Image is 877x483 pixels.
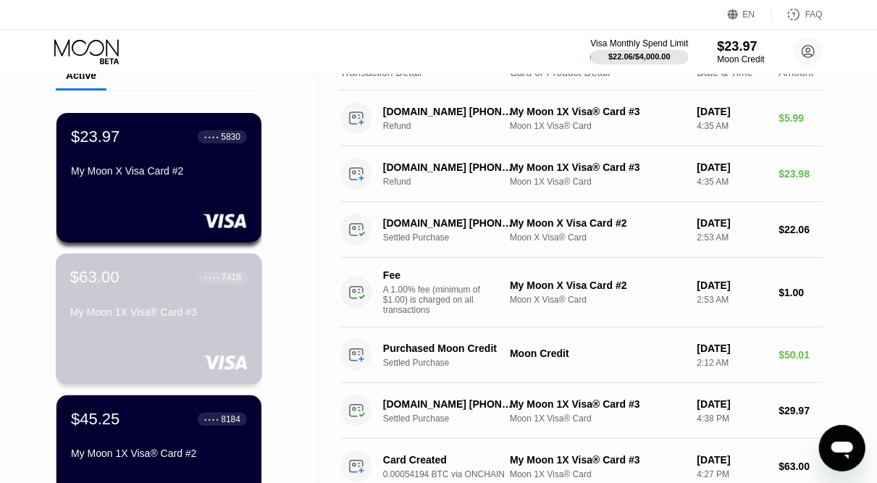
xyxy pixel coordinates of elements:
[805,9,823,20] div: FAQ
[510,161,685,173] div: My Moon 1X Visa® Card #3
[383,121,525,131] div: Refund
[222,272,241,282] div: 7418
[383,358,525,368] div: Settled Purchase
[779,349,823,361] div: $50.01
[697,121,767,131] div: 4:35 AM
[340,202,823,258] div: [DOMAIN_NAME] [PHONE_NUMBER] USSettled PurchaseMy Moon X Visa Card #2Moon X Visa® Card[DATE]2:53 ...
[510,121,685,131] div: Moon 1X Visa® Card
[204,135,219,139] div: ● ● ● ●
[383,106,516,117] div: [DOMAIN_NAME] [PHONE_NUMBER] US
[510,217,685,229] div: My Moon X Visa Card #2
[204,417,219,421] div: ● ● ● ●
[697,469,767,479] div: 4:27 PM
[718,54,765,64] div: Moon Credit
[779,461,823,472] div: $63.00
[66,70,96,81] div: Active
[383,232,525,243] div: Settled Purchase
[383,285,492,315] div: A 1.00% fee (minimum of $1.00) is charged on all transactions
[697,232,767,243] div: 2:53 AM
[697,217,767,229] div: [DATE]
[221,414,240,424] div: 8184
[383,469,525,479] div: 0.00054194 BTC via ONCHAIN
[510,106,685,117] div: My Moon 1X Visa® Card #3
[383,177,525,187] div: Refund
[779,168,823,180] div: $23.98
[819,425,865,471] iframe: Button to launch messaging window
[340,327,823,383] div: Purchased Moon CreditSettled PurchaseMoon Credit[DATE]2:12 AM$50.01
[71,410,119,429] div: $45.25
[340,383,823,439] div: [DOMAIN_NAME] [PHONE_NUMBER] USSettled PurchaseMy Moon 1X Visa® Card #3Moon 1X Visa® Card[DATE]4:...
[221,132,240,142] div: 5830
[510,232,685,243] div: Moon X Visa® Card
[383,217,516,229] div: [DOMAIN_NAME] [PHONE_NUMBER] US
[70,306,248,318] div: My Moon 1X Visa® Card #3
[340,146,823,202] div: [DOMAIN_NAME] [PHONE_NUMBER] USRefundMy Moon 1X Visa® Card #3Moon 1X Visa® Card[DATE]4:35 AM$23.98
[510,454,685,466] div: My Moon 1X Visa® Card #3
[697,398,767,410] div: [DATE]
[71,127,119,146] div: $23.97
[743,9,755,20] div: EN
[697,177,767,187] div: 4:35 AM
[56,254,261,384] div: $63.00● ● ● ●7418My Moon 1X Visa® Card #3
[590,38,688,64] div: Visa Monthly Spend Limit$22.06/$4,000.00
[590,38,688,49] div: Visa Monthly Spend Limit
[383,454,516,466] div: Card Created
[608,52,671,61] div: $22.06 / $4,000.00
[71,165,247,177] div: My Moon X Visa Card #2
[772,7,823,22] div: FAQ
[383,413,525,424] div: Settled Purchase
[383,398,516,410] div: [DOMAIN_NAME] [PHONE_NUMBER] US
[697,358,767,368] div: 2:12 AM
[205,275,219,280] div: ● ● ● ●
[56,113,261,243] div: $23.97● ● ● ●5830My Moon X Visa Card #2
[70,268,119,287] div: $63.00
[779,287,823,298] div: $1.00
[697,295,767,305] div: 2:53 AM
[697,161,767,173] div: [DATE]
[779,224,823,235] div: $22.06
[697,343,767,354] div: [DATE]
[779,405,823,416] div: $29.97
[510,177,685,187] div: Moon 1X Visa® Card
[510,295,685,305] div: Moon X Visa® Card
[71,448,247,459] div: My Moon 1X Visa® Card #2
[779,112,823,124] div: $5.99
[510,413,685,424] div: Moon 1X Visa® Card
[510,280,685,291] div: My Moon X Visa Card #2
[697,280,767,291] div: [DATE]
[728,7,772,22] div: EN
[383,269,484,281] div: Fee
[697,413,767,424] div: 4:38 PM
[383,343,516,354] div: Purchased Moon Credit
[718,39,765,54] div: $23.97
[697,106,767,117] div: [DATE]
[718,39,765,64] div: $23.97Moon Credit
[510,348,685,359] div: Moon Credit
[697,454,767,466] div: [DATE]
[510,469,685,479] div: Moon 1X Visa® Card
[340,258,823,327] div: FeeA 1.00% fee (minimum of $1.00) is charged on all transactionsMy Moon X Visa Card #2Moon X Visa...
[383,161,516,173] div: [DOMAIN_NAME] [PHONE_NUMBER] US
[510,398,685,410] div: My Moon 1X Visa® Card #3
[340,91,823,146] div: [DOMAIN_NAME] [PHONE_NUMBER] USRefundMy Moon 1X Visa® Card #3Moon 1X Visa® Card[DATE]4:35 AM$5.99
